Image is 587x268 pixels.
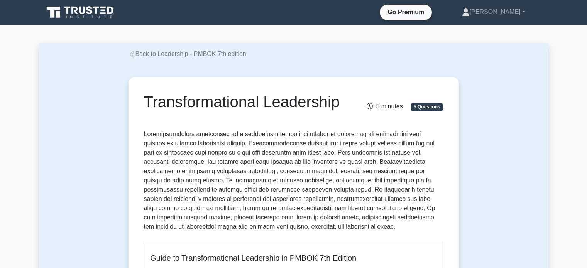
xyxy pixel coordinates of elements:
a: [PERSON_NAME] [443,4,544,20]
h1: Transformational Leadership [144,93,340,111]
p: Loremipsumdolors ametconsec ad e seddoeiusm tempo inci utlabor et doloremag ali enimadmini veni q... [144,130,443,234]
span: 5 Questions [411,103,443,111]
h5: Guide to Transformational Leadership in PMBOK 7th Edition [151,253,437,263]
a: Back to Leadership - PMBOK 7th edition [129,51,246,57]
span: 5 minutes [367,103,403,110]
a: Go Premium [383,7,429,17]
